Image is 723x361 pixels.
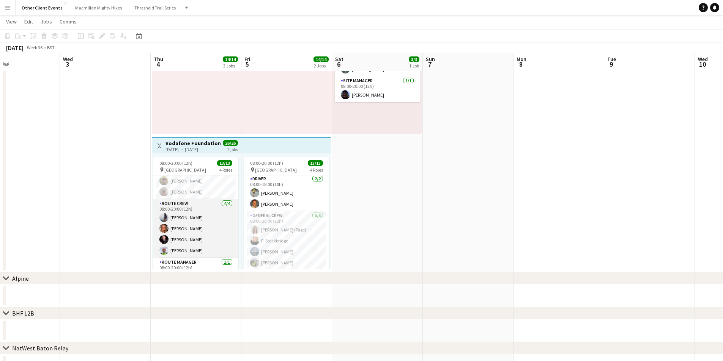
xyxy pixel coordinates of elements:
span: 8 [515,60,526,69]
a: Comms [57,17,80,27]
button: Threshold Trail Series [128,0,182,15]
span: [GEOGRAPHIC_DATA] [255,167,297,173]
span: 3 [62,60,73,69]
span: 4 [153,60,163,69]
span: Edit [24,18,33,25]
span: 14/14 [313,56,329,62]
span: [GEOGRAPHIC_DATA] [164,167,206,173]
a: View [3,17,20,27]
span: 13/13 [308,160,323,166]
app-card-role: Route Manager1/108:00-20:00 (12h) [153,258,238,284]
span: Wed [63,56,73,63]
span: 13/13 [217,160,232,166]
span: Sun [426,56,435,63]
span: 4 Roles [310,167,323,173]
div: Alpine [12,275,29,282]
span: Comms [60,18,77,25]
span: Fri [244,56,250,63]
span: 5 [243,60,250,69]
span: Jobs [41,18,52,25]
span: 14/14 [223,56,238,62]
div: NatWest Baton Relay [12,344,68,352]
button: Macmillan Mighty Hikes [69,0,128,15]
div: BST [47,45,55,50]
span: 9 [606,60,616,69]
app-job-card: 08:00-20:00 (12h)13/13 [GEOGRAPHIC_DATA]4 RolesDriver2/208:00-18:00 (10h)[PERSON_NAME][PERSON_NAM... [244,157,329,269]
span: 3/3 [409,56,419,62]
span: Sat [335,56,343,63]
span: Wed [698,56,708,63]
div: 2 jobs [227,146,238,152]
span: 10 [697,60,708,69]
div: [DATE] [6,44,24,52]
span: Tue [607,56,616,63]
span: Week 36 [25,45,44,50]
span: 26/26 [223,140,238,146]
span: 4 Roles [219,167,232,173]
div: 2 Jobs [314,63,328,69]
span: 6 [334,60,343,69]
span: View [6,18,17,25]
a: Jobs [38,17,55,27]
div: 1 Job [409,63,419,69]
app-card-role: Site Manager1/108:00-20:00 (12h)[PERSON_NAME] [335,77,420,102]
h3: Vodafone Foundation [165,140,221,147]
span: Mon [517,56,526,63]
div: [DATE] → [DATE] [165,147,221,152]
app-card-role: Driver2/208:00-18:00 (10h)[PERSON_NAME][PERSON_NAME] [244,175,329,211]
button: Other Client Events [16,0,69,15]
app-job-card: 08:00-20:00 (12h)13/13 [GEOGRAPHIC_DATA]4 Roles[PERSON_NAME][PERSON_NAME][PERSON_NAME][PERSON_NAM... [153,157,238,269]
span: 08:00-20:00 (12h) [159,160,192,166]
app-card-role: General Crew6/608:00-20:00 (12h)[PERSON_NAME] (Page)Fi Stockbridge[PERSON_NAME][PERSON_NAME] [244,211,329,292]
span: 08:00-20:00 (12h) [250,160,283,166]
a: Edit [21,17,36,27]
app-card-role: Route Crew4/408:00-20:00 (12h)[PERSON_NAME][PERSON_NAME][PERSON_NAME][PERSON_NAME] [153,199,238,258]
span: Thu [154,56,163,63]
span: 7 [425,60,435,69]
div: 2 Jobs [223,63,238,69]
div: BHF L2B [12,309,34,317]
